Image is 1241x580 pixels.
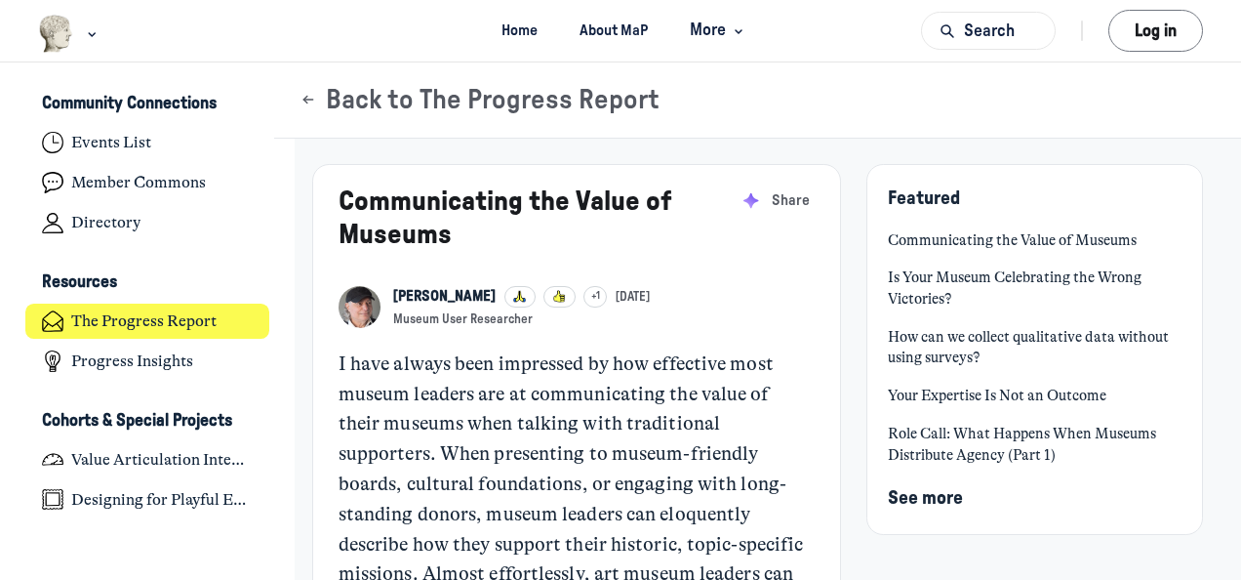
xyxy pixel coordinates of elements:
a: About MaP [563,13,665,49]
span: Featured [888,189,960,208]
span: +1 [591,289,600,305]
a: View John H Falk profile [393,286,496,308]
img: Museums as Progress logo [38,15,74,53]
a: [DATE] [616,289,650,306]
button: Search [921,12,1056,50]
a: Your Expertise Is Not an Outcome [888,386,1181,407]
a: Communicating the Value of Museums [888,230,1181,252]
span: See more [888,489,963,508]
h3: Cohorts & Special Projects [42,411,232,432]
h3: Community Connections [42,94,217,114]
a: Designing for Playful Engagement [25,481,270,518]
button: Share [768,186,815,215]
button: Summarize [737,186,766,215]
a: Is Your Museum Celebrating the Wrong Victories? [888,268,1181,310]
button: Cohorts & Special ProjectsCollapse space [25,404,270,437]
a: Progress Insights [25,344,270,380]
button: Museum User Researcher [393,311,533,328]
header: Page Header [274,62,1241,139]
a: How can we collect qualitative data without using surveys? [888,327,1181,369]
a: Value Articulation Intensive (Cultural Leadership Lab) [25,441,270,477]
a: Directory [25,205,270,241]
button: Museums as Progress logo [38,13,101,55]
h4: Value Articulation Intensive (Cultural Leadership Lab) [71,450,253,470]
button: View John H Falk profile+1[DATE]Museum User Researcher [393,286,650,328]
a: Member Commons [25,165,270,201]
h4: The Progress Report [71,311,217,331]
button: Back to The Progress Report [300,84,660,117]
h4: Member Commons [71,173,206,192]
h4: Designing for Playful Engagement [71,490,253,510]
span: More [690,18,747,44]
h4: Directory [71,213,140,232]
a: Role Call: What Happens When Museums Distribute Agency (Part 1) [888,424,1181,466]
a: Events List [25,125,270,161]
h4: Progress Insights [71,352,193,371]
a: Home [485,13,555,49]
button: Log in [1108,10,1203,52]
h4: Events List [71,133,151,152]
span: Share [772,190,810,212]
button: ResourcesCollapse space [25,267,270,300]
a: The Progress Report [25,304,270,340]
a: Communicating the Value of Museums [339,187,672,248]
button: See more [888,483,963,514]
h3: Resources [42,272,117,293]
button: Community ConnectionsCollapse space [25,88,270,121]
a: View John H Falk profile [339,286,380,328]
button: More [673,13,756,49]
